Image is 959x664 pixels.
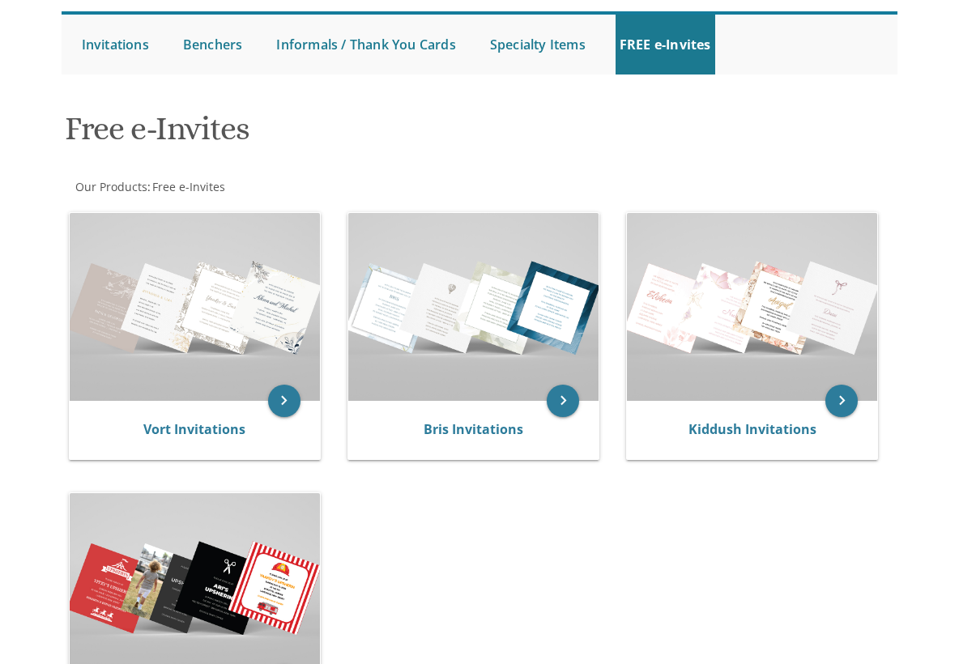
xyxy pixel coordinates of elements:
a: keyboard_arrow_right [547,385,579,417]
a: Benchers [179,15,247,74]
a: Free e-Invites [151,179,225,194]
a: keyboard_arrow_right [825,385,858,417]
img: Vort Invitations [70,213,320,401]
img: Bris Invitations [348,213,599,401]
div: : [62,179,898,195]
span: Free e-Invites [152,179,225,194]
a: FREE e-Invites [616,15,715,74]
img: Kiddush Invitations [627,213,877,401]
a: keyboard_arrow_right [268,385,300,417]
a: Specialty Items [486,15,590,74]
a: Kiddush Invitations [688,420,816,438]
a: Invitations [78,15,153,74]
a: Bris Invitations [424,420,523,438]
a: Our Products [74,179,147,194]
h1: Free e-Invites [65,111,894,159]
a: Informals / Thank You Cards [272,15,459,74]
a: Vort Invitations [143,420,245,438]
